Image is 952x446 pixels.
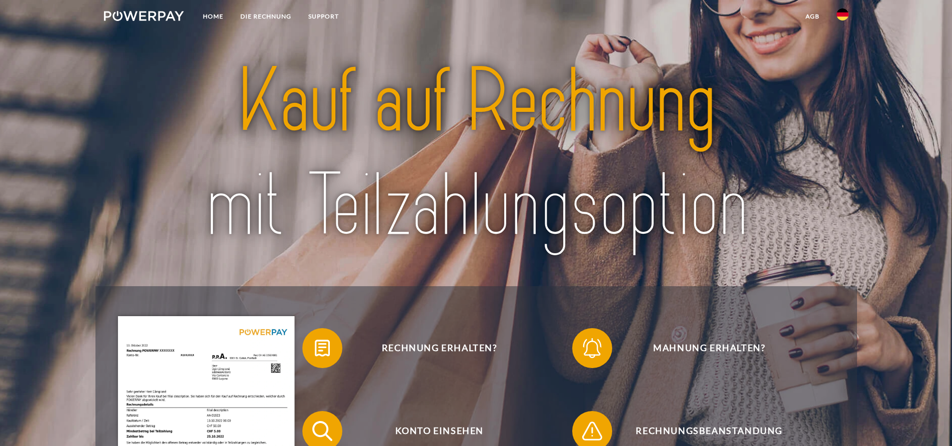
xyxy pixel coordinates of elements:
[587,328,832,368] span: Mahnung erhalten?
[104,11,184,21] img: logo-powerpay-white.svg
[580,419,605,444] img: qb_warning.svg
[302,328,562,368] button: Rechnung erhalten?
[194,7,232,25] a: Home
[232,7,300,25] a: DIE RECHNUNG
[837,8,849,20] img: de
[317,328,562,368] span: Rechnung erhalten?
[572,328,832,368] button: Mahnung erhalten?
[797,7,828,25] a: agb
[912,406,944,438] iframe: Schaltfläche zum Öffnen des Messaging-Fensters
[580,336,605,361] img: qb_bell.svg
[310,336,335,361] img: qb_bill.svg
[310,419,335,444] img: qb_search.svg
[300,7,347,25] a: SUPPORT
[140,44,812,263] img: title-powerpay_de.svg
